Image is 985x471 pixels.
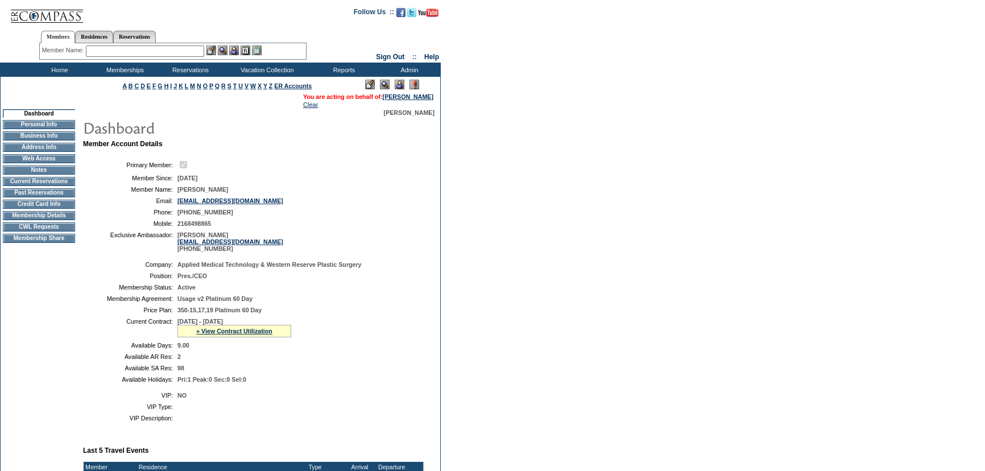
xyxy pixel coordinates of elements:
[3,177,75,186] td: Current Reservations
[365,80,375,89] img: Edit Mode
[88,186,173,193] td: Member Name:
[177,284,196,291] span: Active
[3,211,75,220] td: Membership Details
[384,109,434,116] span: [PERSON_NAME]
[252,46,262,55] img: b_calculator.gif
[88,175,173,181] td: Member Since:
[42,46,86,55] div: Member Name:
[177,353,181,360] span: 2
[75,31,113,43] a: Residences
[177,376,246,383] span: Pri:1 Peak:0 Sec:0 Sel:0
[88,261,173,268] td: Company:
[88,365,173,371] td: Available SA Res:
[177,220,211,227] span: 2168498865
[395,80,404,89] img: Impersonate
[147,82,151,89] a: E
[310,63,375,77] td: Reports
[250,82,256,89] a: W
[177,318,223,325] span: [DATE] - [DATE]
[26,63,91,77] td: Home
[241,46,250,55] img: Reservations
[209,82,213,89] a: P
[83,447,148,455] b: Last 5 Travel Events
[409,80,419,89] img: Log Concern/Member Elevation
[221,82,226,89] a: R
[396,11,405,18] a: Become our fan on Facebook
[177,197,283,204] a: [EMAIL_ADDRESS][DOMAIN_NAME]
[3,109,75,118] td: Dashboard
[238,82,243,89] a: U
[88,342,173,349] td: Available Days:
[354,7,394,20] td: Follow Us ::
[134,82,139,89] a: C
[3,120,75,129] td: Personal Info
[3,234,75,243] td: Membership Share
[303,93,433,100] span: You are acting on behalf of:
[88,403,173,410] td: VIP Type:
[177,186,228,193] span: [PERSON_NAME]
[88,197,173,204] td: Email:
[407,8,416,17] img: Follow us on Twitter
[177,307,262,313] span: 350-15,17,19 Platinum 60 Day
[88,392,173,399] td: VIP:
[376,53,404,61] a: Sign Out
[233,82,237,89] a: T
[91,63,156,77] td: Memberships
[3,166,75,175] td: Notes
[274,82,312,89] a: ER Accounts
[82,116,310,139] img: pgTtlDashboard.gif
[88,376,173,383] td: Available Holidays:
[380,80,390,89] img: View Mode
[88,159,173,170] td: Primary Member:
[129,82,133,89] a: B
[375,63,441,77] td: Admin
[156,63,222,77] td: Reservations
[177,342,189,349] span: 9.00
[177,392,187,399] span: NO
[196,328,272,334] a: » View Contract Utilization
[3,143,75,152] td: Address Info
[88,307,173,313] td: Price Plan:
[170,82,172,89] a: I
[88,415,173,422] td: VIP Description:
[88,209,173,216] td: Phone:
[88,232,173,252] td: Exclusive Ambassador:
[203,82,208,89] a: O
[383,93,433,100] a: [PERSON_NAME]
[83,140,163,148] b: Member Account Details
[179,82,183,89] a: K
[177,365,184,371] span: 98
[190,82,195,89] a: M
[185,82,188,89] a: L
[418,9,438,17] img: Subscribe to our YouTube Channel
[407,11,416,18] a: Follow us on Twitter
[88,295,173,302] td: Membership Agreement:
[88,220,173,227] td: Mobile:
[263,82,267,89] a: Y
[245,82,249,89] a: V
[3,131,75,141] td: Business Info
[215,82,220,89] a: Q
[41,31,76,43] a: Members
[177,209,233,216] span: [PHONE_NUMBER]
[177,295,253,302] span: Usage v2 Platinum 60 Day
[418,11,438,18] a: Subscribe to our YouTube Channel
[88,284,173,291] td: Membership Status:
[3,222,75,232] td: CWL Requests
[177,238,283,245] a: [EMAIL_ADDRESS][DOMAIN_NAME]
[88,318,173,337] td: Current Contract:
[177,175,197,181] span: [DATE]
[222,63,310,77] td: Vacation Collection
[88,272,173,279] td: Position:
[173,82,177,89] a: J
[3,188,75,197] td: Past Reservations
[88,353,173,360] td: Available AR Res:
[218,46,227,55] img: View
[164,82,169,89] a: H
[269,82,273,89] a: Z
[140,82,145,89] a: D
[206,46,216,55] img: b_edit.gif
[113,31,156,43] a: Reservations
[3,154,75,163] td: Web Access
[396,8,405,17] img: Become our fan on Facebook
